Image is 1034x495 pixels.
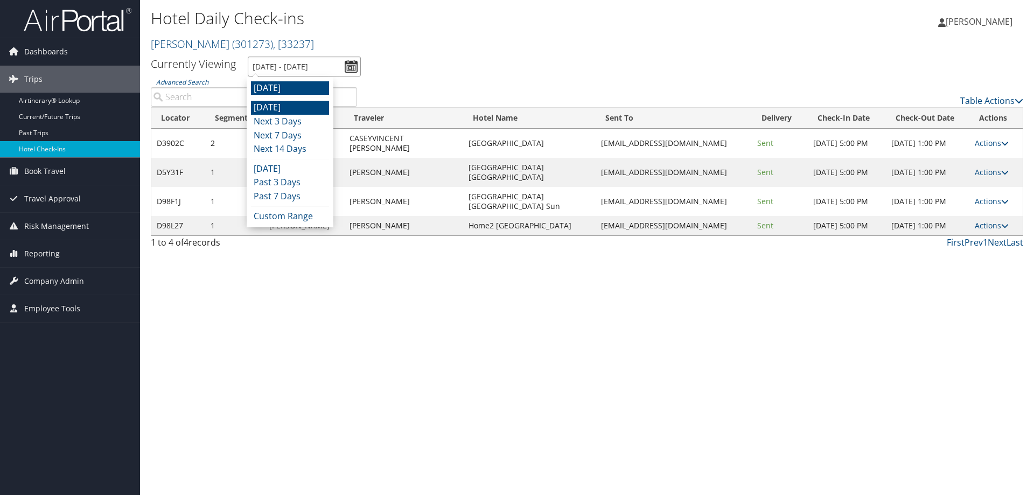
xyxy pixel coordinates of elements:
[975,167,1009,177] a: Actions
[938,5,1023,38] a: [PERSON_NAME]
[463,108,595,129] th: Hotel Name: activate to sort column ascending
[251,176,329,190] li: Past 3 Days
[205,158,264,187] td: 1
[752,108,808,129] th: Delivery: activate to sort column ascending
[975,220,1009,231] a: Actions
[251,190,329,204] li: Past 7 Days
[24,268,84,295] span: Company Admin
[757,196,773,206] span: Sent
[251,210,329,224] li: Custom Range
[151,7,732,30] h1: Hotel Daily Check-ins
[344,158,464,187] td: [PERSON_NAME]
[596,187,752,216] td: [EMAIL_ADDRESS][DOMAIN_NAME]
[596,108,752,129] th: Sent To: activate to sort column ascending
[251,115,329,129] li: Next 3 Days
[273,37,314,51] span: , [ 33237 ]
[251,101,329,115] li: [DATE]
[463,187,595,216] td: [GEOGRAPHIC_DATA] [GEOGRAPHIC_DATA] Sun
[757,167,773,177] span: Sent
[344,129,464,158] td: CASEYVINCENT [PERSON_NAME]
[184,236,188,248] span: 4
[947,236,965,248] a: First
[248,57,361,76] input: [DATE] - [DATE]
[886,108,969,129] th: Check-Out Date: activate to sort column ascending
[965,236,983,248] a: Prev
[205,216,264,235] td: 1
[886,187,969,216] td: [DATE] 1:00 PM
[946,16,1012,27] span: [PERSON_NAME]
[886,216,969,235] td: [DATE] 1:00 PM
[251,129,329,143] li: Next 7 Days
[24,66,43,93] span: Trips
[251,162,329,176] li: [DATE]
[205,187,264,216] td: 1
[886,158,969,187] td: [DATE] 1:00 PM
[975,138,1009,148] a: Actions
[808,158,886,187] td: [DATE] 5:00 PM
[344,108,464,129] th: Traveler: activate to sort column ascending
[251,81,329,95] li: [DATE]
[205,129,264,158] td: 2
[463,216,595,235] td: Home2 [GEOGRAPHIC_DATA]
[151,187,205,216] td: D98F1J
[969,108,1023,129] th: Actions
[808,108,886,129] th: Check-In Date: activate to sort column ascending
[808,187,886,216] td: [DATE] 5:00 PM
[344,187,464,216] td: [PERSON_NAME]
[232,37,273,51] span: ( 301273 )
[151,158,205,187] td: D5Y31F
[596,129,752,158] td: [EMAIL_ADDRESS][DOMAIN_NAME]
[757,138,773,148] span: Sent
[151,108,205,129] th: Locator: activate to sort column ascending
[151,236,357,254] div: 1 to 4 of records
[156,78,208,87] a: Advanced Search
[151,87,357,107] input: Advanced Search
[344,216,464,235] td: [PERSON_NAME]
[24,158,66,185] span: Book Travel
[151,129,205,158] td: D3902C
[983,236,988,248] a: 1
[251,142,329,156] li: Next 14 Days
[975,196,1009,206] a: Actions
[205,108,264,129] th: Segment: activate to sort column ascending
[886,129,969,158] td: [DATE] 1:00 PM
[596,158,752,187] td: [EMAIL_ADDRESS][DOMAIN_NAME]
[151,57,236,71] h3: Currently Viewing
[988,236,1007,248] a: Next
[151,216,205,235] td: D98L27
[24,240,60,267] span: Reporting
[24,7,131,32] img: airportal-logo.png
[24,38,68,65] span: Dashboards
[24,295,80,322] span: Employee Tools
[463,158,595,187] td: [GEOGRAPHIC_DATA] [GEOGRAPHIC_DATA]
[757,220,773,231] span: Sent
[24,213,89,240] span: Risk Management
[596,216,752,235] td: [EMAIL_ADDRESS][DOMAIN_NAME]
[151,37,314,51] a: [PERSON_NAME]
[24,185,81,212] span: Travel Approval
[960,95,1023,107] a: Table Actions
[808,129,886,158] td: [DATE] 5:00 PM
[1007,236,1023,248] a: Last
[808,216,886,235] td: [DATE] 5:00 PM
[463,129,595,158] td: [GEOGRAPHIC_DATA]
